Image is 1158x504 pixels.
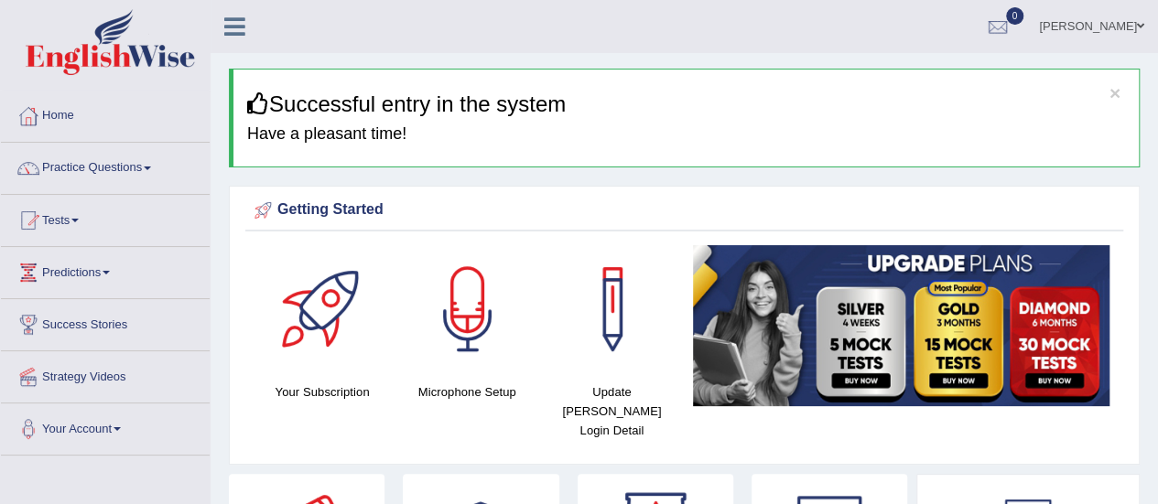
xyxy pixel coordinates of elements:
h4: Microphone Setup [404,382,530,402]
a: Tests [1,195,210,241]
h3: Successful entry in the system [247,92,1125,116]
button: × [1109,83,1120,102]
h4: Your Subscription [259,382,385,402]
a: Predictions [1,247,210,293]
h4: Update [PERSON_NAME] Login Detail [548,382,675,440]
a: Home [1,91,210,136]
a: Practice Questions [1,143,210,188]
div: Getting Started [250,197,1119,224]
a: Your Account [1,403,210,449]
span: 0 [1006,7,1024,25]
h4: Have a pleasant time! [247,125,1125,144]
a: Success Stories [1,299,210,345]
img: small5.jpg [693,245,1109,406]
a: Strategy Videos [1,351,210,397]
